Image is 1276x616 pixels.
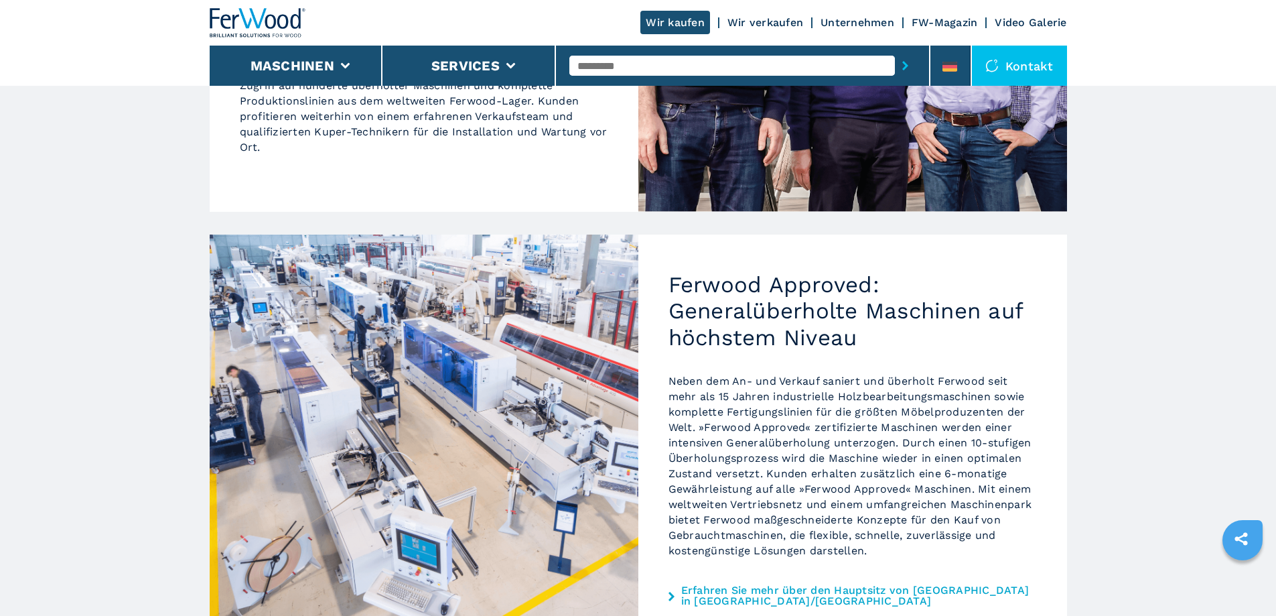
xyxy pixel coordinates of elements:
[912,16,978,29] a: FW-Magazin
[972,46,1067,86] div: Kontakt
[1219,556,1266,606] iframe: Chat
[681,585,1037,607] a: Erfahren Sie mehr über den Hauptsitz von [GEOGRAPHIC_DATA] in [GEOGRAPHIC_DATA]/[GEOGRAPHIC_DATA]
[727,16,803,29] a: Wir verkaufen
[821,16,894,29] a: Unternehmen
[210,8,306,38] img: Ferwood
[240,32,608,155] p: Im 1.500 qm großen Kuper-Showroom können jederzeit sofort verfügbare Ferwood-Gebrauchtmaschinen i...
[668,271,1037,351] h2: Ferwood Approved: Generalüberholte Maschinen auf höchstem Niveau
[640,11,710,34] a: Wir kaufen
[668,373,1037,558] p: Neben dem An- und Verkauf saniert und überholt Ferwood seit mehr als 15 Jahren industrielle Holzb...
[1224,522,1258,556] a: sharethis
[985,59,999,72] img: Kontakt
[431,58,500,74] button: Services
[251,58,334,74] button: Maschinen
[995,16,1066,29] a: Video Galerie
[895,50,916,81] button: submit-button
